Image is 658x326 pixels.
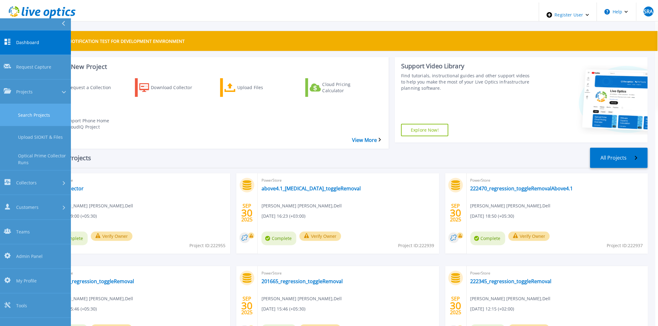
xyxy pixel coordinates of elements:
a: Explore Now! [401,124,448,136]
span: [DATE] 16:23 (+03:00) [262,213,305,220]
span: Teams [16,229,30,235]
span: SRA [644,9,653,14]
span: [PERSON_NAME] [PERSON_NAME] , Dell [262,295,342,302]
span: Project ID: 222955 [189,242,225,249]
button: Help [597,2,636,21]
a: 201665_regression_toggleRemoval [262,278,343,284]
span: [PERSON_NAME] [PERSON_NAME] , Dell [53,202,133,209]
span: [PERSON_NAME] [PERSON_NAME] , Dell [53,295,133,302]
span: PowerStore [53,270,226,277]
button: Verify Owner [299,232,341,241]
span: [DATE] 15:46 (+05:30) [53,306,97,312]
span: PowerStore [53,177,226,184]
a: Download Collector [135,78,210,97]
span: 30 [241,210,253,215]
span: Project ID: 222937 [607,242,643,249]
span: My Profile [16,278,37,284]
a: View More [352,137,381,143]
div: Register User [539,2,597,27]
span: Complete [262,232,296,245]
span: [DATE] 18:50 (+05:30) [470,213,514,220]
span: Admin Panel [16,253,43,260]
span: 30 [450,210,461,215]
span: [PERSON_NAME] [PERSON_NAME] , Dell [470,202,551,209]
div: SEP 2025 [450,294,462,317]
span: Customers [16,204,39,211]
span: 30 [241,303,253,308]
span: [PERSON_NAME] [PERSON_NAME] , Dell [262,202,342,209]
div: Download Collector [151,80,201,95]
div: Upload Files [237,80,287,95]
span: Project ID: 222939 [398,242,434,249]
p: THIS IS A NOTIFICATION TEST FOR DEVELOPMENT ENVIRONMENT [49,38,185,44]
span: PowerStore [470,270,644,277]
span: PowerStore [262,270,435,277]
a: Request a Collection [50,78,125,97]
h3: Start a New Project [50,63,381,70]
span: [PERSON_NAME] [PERSON_NAME] , Dell [470,295,551,302]
div: SEP 2025 [241,201,253,224]
span: [DATE] 12:15 (+02:00) [470,306,514,312]
div: SEP 2025 [450,201,462,224]
div: SEP 2025 [241,294,253,317]
span: Collectors [16,179,37,186]
div: Import Phone Home CloudIQ Project [67,116,117,132]
button: Verify Owner [508,232,550,241]
span: PowerStore [262,177,435,184]
button: Verify Owner [91,232,132,241]
span: Projects [16,88,33,95]
span: Tools [16,302,27,309]
div: Find tutorials, instructional guides and other support videos to help you make the most of your L... [401,73,531,91]
a: All Projects [590,148,648,168]
a: Upload Files [220,78,295,97]
span: PowerStore [470,177,644,184]
span: [DATE] 19:00 (+05:30) [53,213,97,220]
span: Dashboard [16,39,39,46]
div: Cloud Pricing Calculator [322,80,372,95]
a: 222345_regression_toggleRemoval [470,278,552,284]
a: Cloud Pricing Calculator [305,78,381,97]
span: Complete [470,232,505,245]
div: Request a Collection [67,80,117,95]
span: [DATE] 15:46 (+05:30) [262,306,305,312]
div: Support Video Library [401,62,531,70]
a: 222470_regression_toggleRemovalAbove4.1 [470,185,573,192]
a: 222385_regression_toggleRemoval [53,278,134,284]
span: Request Capture [16,64,51,70]
a: above4.1_[MEDICAL_DATA]_toggleRemoval [262,185,361,192]
span: 30 [450,303,461,308]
